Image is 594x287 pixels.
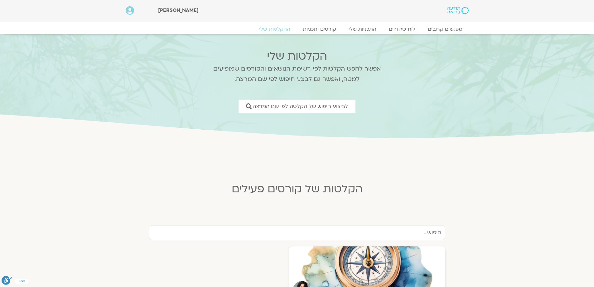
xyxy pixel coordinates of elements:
[158,7,199,14] span: [PERSON_NAME]
[297,26,342,32] a: קורסים ותכניות
[149,225,445,240] input: חיפוש...
[383,26,422,32] a: לוח שידורים
[126,26,469,32] nav: Menu
[253,103,348,109] span: לביצוע חיפוש של הקלטה לפי שם המרצה
[144,183,450,195] h2: הקלטות של קורסים פעילים
[205,64,389,84] p: אפשר לחפש הקלטות לפי רשימת הנושאים והקורסים שמופיעים למטה, ואפשר גם לבצע חיפוש לפי שם המרצה.
[342,26,383,32] a: התכניות שלי
[422,26,469,32] a: מפגשים קרובים
[253,26,297,32] a: ההקלטות שלי
[205,50,389,62] h2: הקלטות שלי
[239,100,355,113] a: לביצוע חיפוש של הקלטה לפי שם המרצה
